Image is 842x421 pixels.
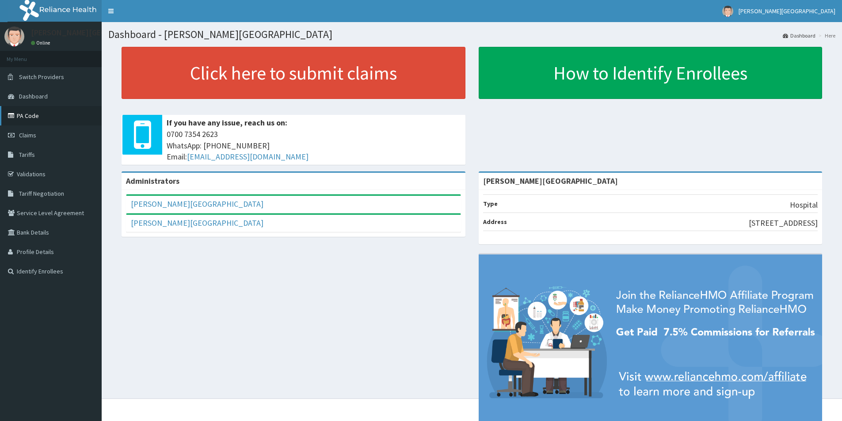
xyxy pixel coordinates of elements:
a: Online [31,40,52,46]
span: 0700 7354 2623 WhatsApp: [PHONE_NUMBER] Email: [167,129,461,163]
a: How to Identify Enrollees [479,47,823,99]
img: User Image [4,27,24,46]
span: Claims [19,131,36,139]
span: Switch Providers [19,73,64,81]
li: Here [816,32,835,39]
p: [STREET_ADDRESS] [749,217,818,229]
p: Hospital [790,199,818,211]
strong: [PERSON_NAME][GEOGRAPHIC_DATA] [483,176,618,186]
a: Click here to submit claims [122,47,465,99]
a: [PERSON_NAME][GEOGRAPHIC_DATA] [131,218,263,228]
p: [PERSON_NAME][GEOGRAPHIC_DATA] [31,29,162,37]
b: Administrators [126,176,179,186]
h1: Dashboard - [PERSON_NAME][GEOGRAPHIC_DATA] [108,29,835,40]
span: Tariffs [19,151,35,159]
img: User Image [722,6,733,17]
span: Tariff Negotiation [19,190,64,197]
a: Dashboard [783,32,815,39]
span: [PERSON_NAME][GEOGRAPHIC_DATA] [739,7,835,15]
b: If you have any issue, reach us on: [167,118,287,128]
b: Address [483,218,507,226]
a: [PERSON_NAME][GEOGRAPHIC_DATA] [131,199,263,209]
a: [EMAIL_ADDRESS][DOMAIN_NAME] [187,152,309,162]
b: Type [483,200,498,208]
span: Dashboard [19,92,48,100]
